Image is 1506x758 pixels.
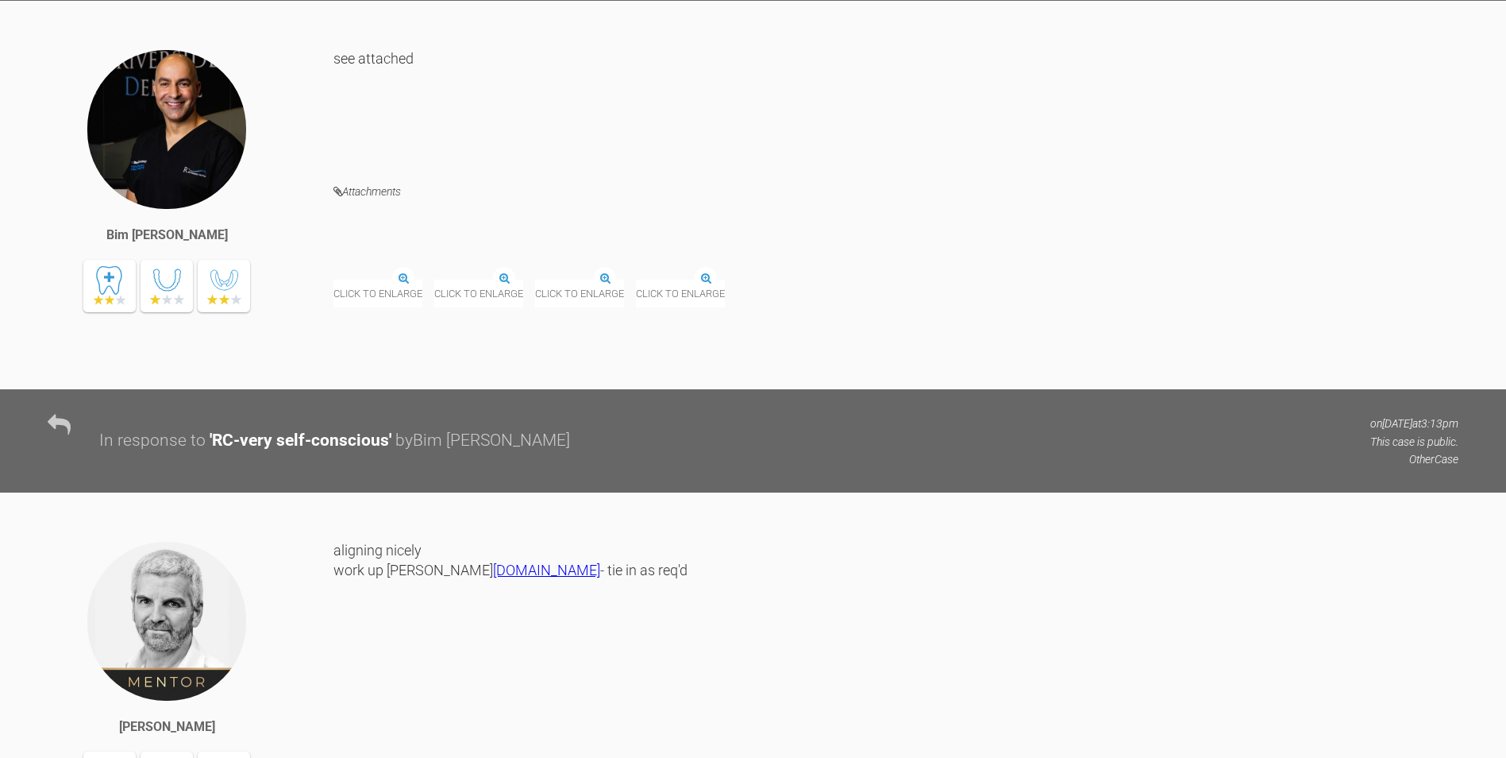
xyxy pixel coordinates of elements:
div: by Bim [PERSON_NAME] [395,427,570,454]
img: IMG_1148.JPG [688,259,795,279]
p: This case is public. [1370,433,1458,451]
img: Ross Hobson [86,540,248,702]
a: [DOMAIN_NAME] [493,562,600,578]
img: IMG_1150.JPG [452,259,558,279]
img: IMG_1151.JPG [333,259,440,279]
p: on [DATE] at 3:13pm [1370,415,1458,432]
div: see attached [333,48,1458,159]
div: [PERSON_NAME] [119,717,215,737]
span: Click to enlarge [452,280,558,307]
div: In response to [99,427,206,454]
img: IMG_1149.JPG [570,259,676,279]
span: Click to enlarge [688,280,795,307]
span: Click to enlarge [570,280,676,307]
span: Click to enlarge [333,280,440,307]
div: Bim [PERSON_NAME] [106,225,228,246]
div: ' RC-very self-conscious ' [210,427,391,454]
p: Other Case [1370,451,1458,468]
h4: Attachments [333,182,1458,202]
img: Bim Sawhney [86,48,248,211]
